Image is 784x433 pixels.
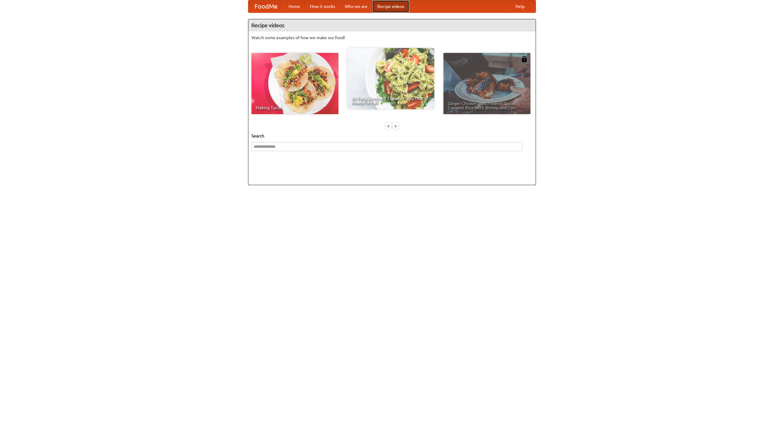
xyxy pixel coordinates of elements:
p: Watch some examples of how we make our food! [251,35,533,41]
div: » [393,122,398,130]
img: 483408.png [521,56,527,62]
h4: Recipe videos [248,19,536,32]
a: Recipe videos [372,0,409,13]
div: « [386,122,391,130]
a: Making Tacos [251,53,338,114]
a: An Easy, Summery Tomato Pasta That's Ready for Fall [347,48,434,109]
a: Help [511,0,530,13]
a: Who we are [340,0,372,13]
a: How it works [305,0,340,13]
h5: Search [251,133,533,139]
a: Home [284,0,305,13]
span: An Easy, Summery Tomato Pasta That's Ready for Fall [352,96,430,105]
span: Making Tacos [256,106,334,110]
a: FoodMe [248,0,284,13]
